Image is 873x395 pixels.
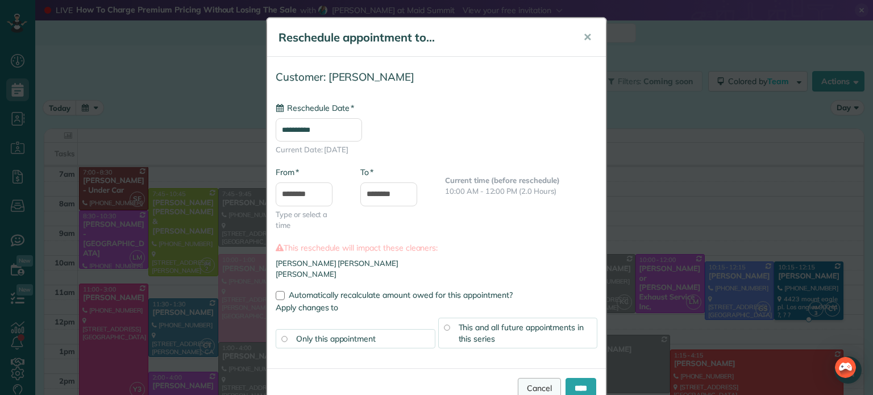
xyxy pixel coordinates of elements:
span: Current Date: [DATE] [276,144,597,155]
b: Current time (before reschedule) [445,176,560,185]
span: This and all future appointments in this series [459,322,584,344]
h4: Customer: [PERSON_NAME] [276,71,597,83]
label: This reschedule will impact these cleaners: [276,242,597,253]
label: To [360,167,373,178]
input: This and all future appointments in this series [444,325,450,330]
span: Automatically recalculate amount owed for this appointment? [289,290,513,300]
li: [PERSON_NAME] [276,269,597,280]
input: Only this appointment [281,336,287,342]
span: Type or select a time [276,209,343,231]
span: ✕ [583,31,592,44]
label: Apply changes to [276,302,597,313]
label: From [276,167,299,178]
span: Only this appointment [296,334,376,344]
label: Reschedule Date [276,102,354,114]
li: [PERSON_NAME] [PERSON_NAME] [276,258,597,269]
p: 10:00 AM - 12:00 PM (2.0 Hours) [445,186,597,197]
h5: Reschedule appointment to... [278,30,567,45]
